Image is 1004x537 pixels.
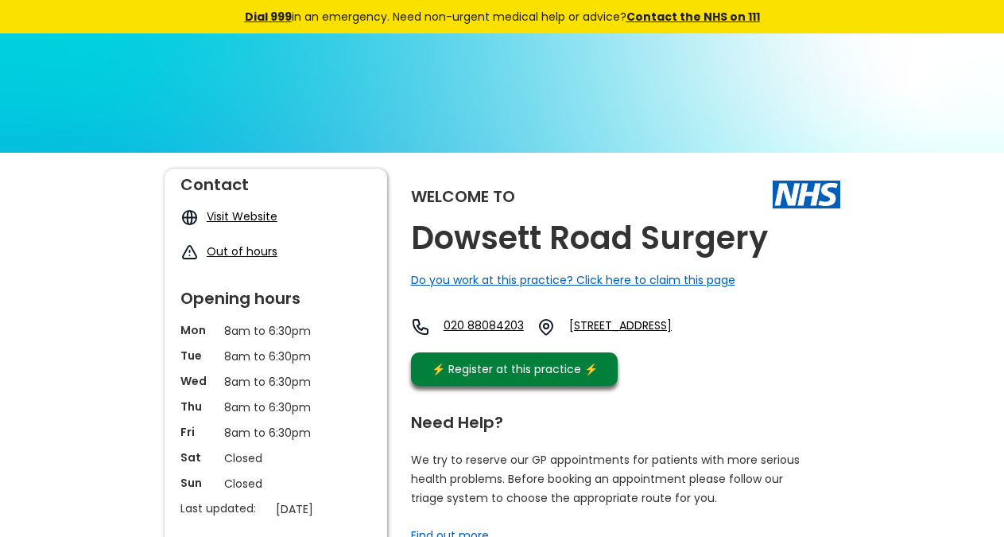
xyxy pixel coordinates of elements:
[224,373,328,391] p: 8am to 6:30pm
[224,322,328,340] p: 8am to 6:30pm
[245,9,292,25] a: Dial 999
[773,181,840,208] img: The NHS logo
[180,322,216,338] p: Mon
[626,9,760,25] a: Contact the NHS on 111
[537,317,556,337] img: practice location icon
[224,424,328,442] p: 8am to 6:30pm
[424,360,607,378] div: ⚡️ Register at this practice ⚡️
[180,424,216,440] p: Fri
[224,348,328,365] p: 8am to 6:30pm
[411,450,800,508] p: We try to reserve our GP appointments for patients with more serious health problems. Before book...
[224,475,328,492] p: Closed
[180,399,216,414] p: Thu
[180,500,268,516] p: Last updated:
[411,352,618,386] a: ⚡️ Register at this practice ⚡️
[569,317,730,337] a: [STREET_ADDRESS]
[411,407,824,430] div: Need Help?
[207,243,277,259] a: Out of hours
[224,449,328,467] p: Closed
[180,243,199,262] img: exclamation icon
[411,220,768,256] h2: Dowsett Road Surgery
[180,475,216,491] p: Sun
[411,272,735,288] a: Do you work at this practice? Click here to claim this page
[180,169,371,193] div: Contact
[180,373,216,389] p: Wed
[444,317,524,337] a: 020 88084203
[180,348,216,364] p: Tue
[180,282,371,306] div: Opening hours
[411,189,515,204] div: Welcome to
[180,449,216,465] p: Sat
[137,8,868,25] div: in an emergency. Need non-urgent medical help or advice?
[180,208,199,227] img: globe icon
[224,399,328,416] p: 8am to 6:30pm
[411,317,430,337] img: telephone icon
[207,208,277,224] a: Visit Website
[276,500,379,518] p: [DATE]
